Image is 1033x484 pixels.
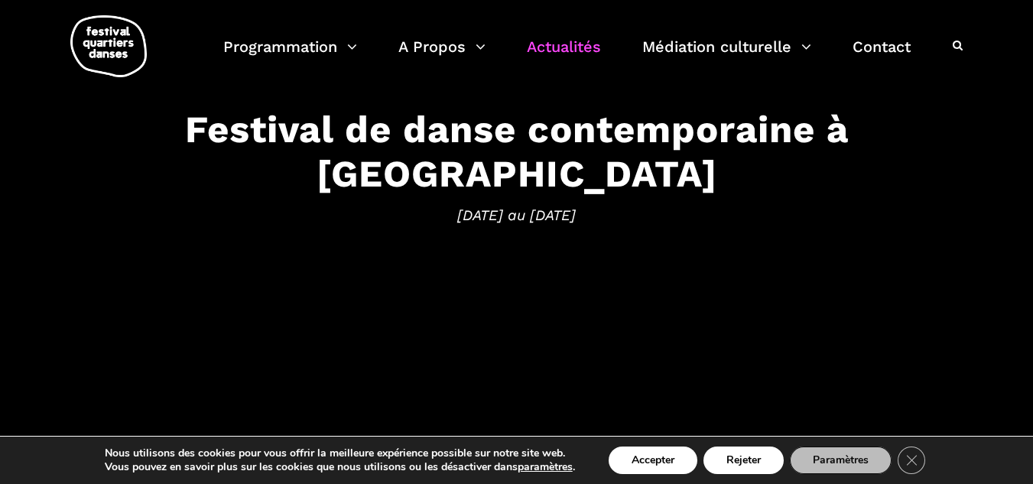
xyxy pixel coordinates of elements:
[398,34,486,79] a: A Propos
[703,447,784,474] button: Rejeter
[43,106,991,197] h3: Festival de danse contemporaine à [GEOGRAPHIC_DATA]
[105,460,575,474] p: Vous pouvez en savoir plus sur les cookies que nous utilisons ou les désactiver dans .
[642,34,811,79] a: Médiation culturelle
[527,34,601,79] a: Actualités
[609,447,697,474] button: Accepter
[853,34,911,79] a: Contact
[898,447,925,474] button: Close GDPR Cookie Banner
[518,460,573,474] button: paramètres
[790,447,892,474] button: Paramètres
[43,204,991,227] span: [DATE] au [DATE]
[223,34,357,79] a: Programmation
[70,15,147,77] img: logo-fqd-med
[105,447,575,460] p: Nous utilisons des cookies pour vous offrir la meilleure expérience possible sur notre site web.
